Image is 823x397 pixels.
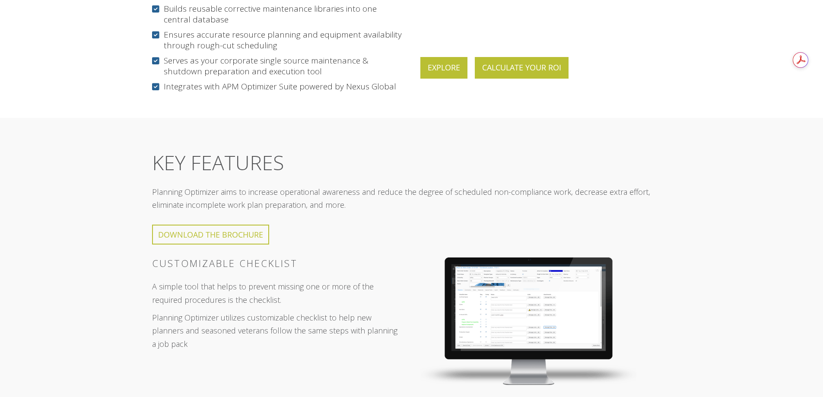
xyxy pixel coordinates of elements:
[152,55,403,77] p: Serves as your corporate single source maintenance & shutdown preparation and execution tool
[152,81,403,92] p: Integrates with APM Optimizer Suite powered by Nexus Global
[152,280,403,306] p: A simple tool that helps to prevent missing one or more of the required procedures is the checklist.
[152,3,403,25] p: Builds reusable corrective maintenance libraries into one central database
[152,257,403,270] h3: CUSTOMIZABLE CHECKLIST
[475,57,569,78] a: Calculate Your ROI
[420,57,467,78] a: Explore
[152,225,269,245] a: DOWNLOAD THE BROCHURE
[152,185,671,212] p: Planning Optimizer aims to increase operational awareness and reduce the degree of scheduled non-...
[152,152,671,172] h2: KEY FEATURES
[420,257,636,385] img: po-checklist-mon
[152,311,403,351] p: Planning Optimizer utilizes customizable checklist to help new planners and seasoned veterans fol...
[152,29,403,51] p: Ensures accurate resource planning and equipment availability through rough-cut scheduling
